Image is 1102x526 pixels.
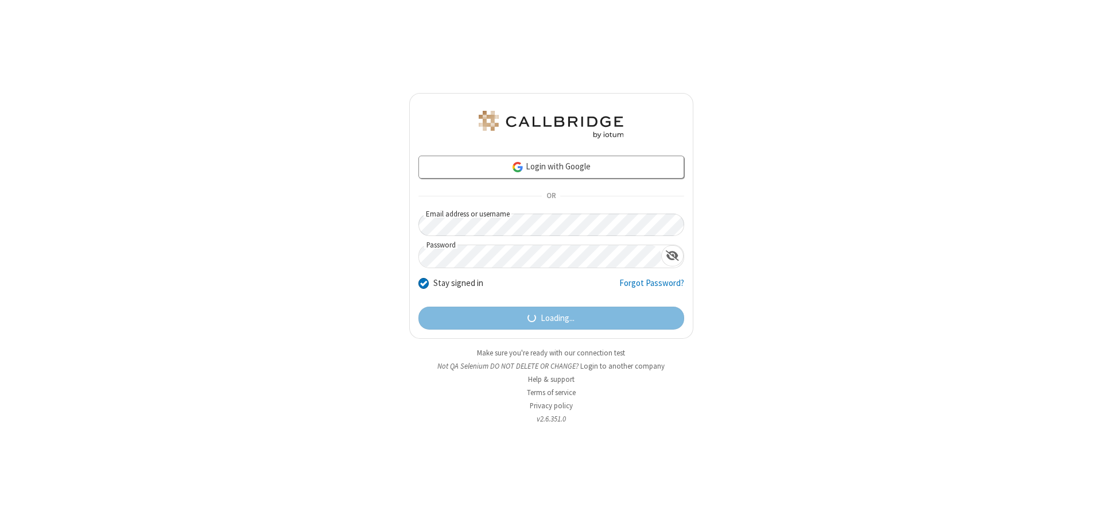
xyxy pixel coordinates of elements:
li: Not QA Selenium DO NOT DELETE OR CHANGE? [409,361,693,372]
input: Email address or username [418,214,684,236]
a: Forgot Password? [619,277,684,299]
a: Login with Google [418,156,684,179]
div: Show password [661,245,684,266]
img: QA Selenium DO NOT DELETE OR CHANGE [476,111,626,138]
span: Loading... [541,312,575,325]
span: OR [542,188,560,204]
button: Loading... [418,307,684,330]
li: v2.6.351.0 [409,413,693,424]
input: Password [419,245,661,268]
label: Stay signed in [433,277,483,290]
a: Privacy policy [530,401,573,411]
a: Make sure you're ready with our connection test [477,348,625,358]
button: Login to another company [580,361,665,372]
a: Help & support [528,374,575,384]
a: Terms of service [527,388,576,397]
img: google-icon.png [511,161,524,173]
